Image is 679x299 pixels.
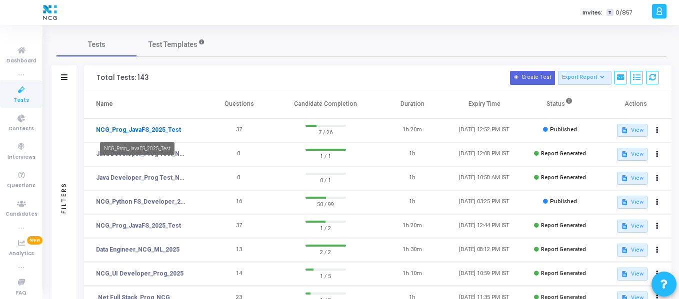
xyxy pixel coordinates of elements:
[520,90,599,118] th: Status
[376,238,448,262] td: 1h 30m
[376,90,448,118] th: Duration
[541,150,586,157] span: Report Generated
[8,125,34,133] span: Contests
[305,271,346,281] span: 1 / 5
[9,250,34,258] span: Analytics
[305,175,346,185] span: 0 / 1
[96,245,179,254] a: Data Engineer_NCG_ML_2025
[376,118,448,142] td: 1h 20m
[27,236,42,245] span: New
[617,220,647,233] button: View
[305,151,346,161] span: 1 / 1
[606,9,613,16] span: T
[148,39,197,50] span: Test Templates
[203,262,275,286] td: 14
[305,223,346,233] span: 1 / 2
[13,96,29,105] span: Tests
[550,126,577,133] span: Published
[541,270,586,277] span: Report Generated
[376,214,448,238] td: 1h 20m
[7,153,35,162] span: Interviews
[96,173,188,182] a: Java Developer_Prog Test_NCG
[621,247,628,254] mat-icon: description
[541,174,586,181] span: Report Generated
[448,238,520,262] td: [DATE] 08:12 PM IST
[617,148,647,161] button: View
[448,142,520,166] td: [DATE] 12:08 PM IST
[7,182,35,190] span: Questions
[550,198,577,205] span: Published
[376,190,448,214] td: 1h
[305,199,346,209] span: 50 / 99
[203,118,275,142] td: 37
[203,190,275,214] td: 16
[541,246,586,253] span: Report Generated
[448,214,520,238] td: [DATE] 12:44 PM IST
[376,166,448,190] td: 1h
[96,269,183,278] a: NCG_UI Developer_Prog_2025
[16,289,26,298] span: FAQ
[617,244,647,257] button: View
[448,262,520,286] td: [DATE] 10:59 PM IST
[376,142,448,166] td: 1h
[203,214,275,238] td: 37
[96,74,148,82] div: Total Tests: 143
[275,90,376,118] th: Candidate Completion
[617,124,647,137] button: View
[448,118,520,142] td: [DATE] 12:52 PM IST
[84,90,203,118] th: Name
[617,196,647,209] button: View
[305,247,346,257] span: 2 / 2
[59,143,68,253] div: Filters
[621,175,628,182] mat-icon: description
[203,142,275,166] td: 8
[582,8,602,17] label: Invites:
[621,127,628,134] mat-icon: description
[448,190,520,214] td: [DATE] 03:25 PM IST
[621,151,628,158] mat-icon: description
[599,90,671,118] th: Actions
[621,223,628,230] mat-icon: description
[376,262,448,286] td: 1h 10m
[617,172,647,185] button: View
[203,238,275,262] td: 13
[510,71,555,85] button: Create Test
[621,199,628,206] mat-icon: description
[6,57,36,65] span: Dashboard
[448,166,520,190] td: [DATE] 10:58 AM IST
[558,71,611,85] button: Export Report
[40,2,59,22] img: logo
[96,125,181,134] a: NCG_Prog_JavaFS_2025_Test
[615,8,632,17] span: 0/857
[88,39,105,50] span: Tests
[203,90,275,118] th: Questions
[5,210,37,219] span: Candidates
[541,222,586,229] span: Report Generated
[203,166,275,190] td: 8
[617,268,647,281] button: View
[621,271,628,278] mat-icon: description
[100,142,174,155] div: NCG_Prog_JavaFS_2025_Test
[448,90,520,118] th: Expiry Time
[96,197,188,206] a: NCG_Python FS_Developer_2025
[305,127,346,137] span: 7 / 26
[96,221,181,230] a: NCG_Prog_JavaFS_2025_Test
